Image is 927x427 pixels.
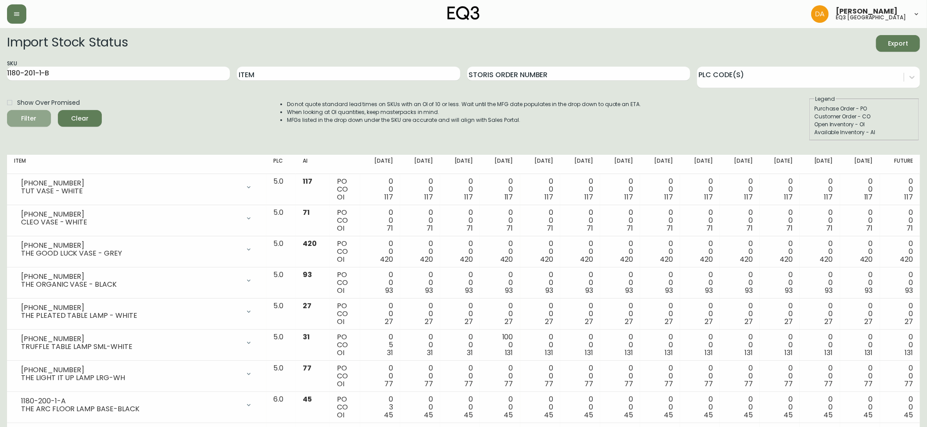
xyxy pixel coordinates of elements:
[887,240,913,263] div: 0 0
[447,209,473,232] div: 0 0
[887,302,913,326] div: 0 0
[367,364,393,388] div: 0 0
[585,348,593,358] span: 131
[14,302,259,321] div: [PHONE_NUMBER]THE PLEATED TABLE LAMP - WHITE
[7,155,266,174] th: Item
[665,285,673,295] span: 93
[866,223,873,233] span: 71
[21,210,240,218] div: [PHONE_NUMBER]
[547,223,553,233] span: 71
[487,271,513,295] div: 0 0
[520,155,560,174] th: [DATE]
[727,395,753,419] div: 0 0
[647,240,673,263] div: 0 0
[58,110,102,127] button: Clear
[505,285,513,295] span: 93
[647,302,673,326] div: 0 0
[21,249,240,257] div: THE GOOD LUCK VASE - GREY
[687,178,713,201] div: 0 0
[906,223,913,233] span: 71
[544,379,553,389] span: 77
[21,218,240,226] div: CLEO VASE - WHITE
[865,285,873,295] span: 93
[680,155,720,174] th: [DATE]
[367,240,393,263] div: 0 0
[647,271,673,295] div: 0 0
[487,240,513,263] div: 0 0
[824,379,833,389] span: 77
[21,187,240,195] div: TUT VASE - WHITE
[287,108,641,116] li: When looking at OI quantities, keep masterpacks in mind.
[337,333,353,357] div: PO CO
[527,395,553,419] div: 0 0
[21,179,240,187] div: [PHONE_NUMBER]
[664,192,673,202] span: 117
[527,178,553,201] div: 0 0
[447,364,473,388] div: 0 0
[607,209,633,232] div: 0 0
[384,379,393,389] span: 77
[883,38,913,49] span: Export
[647,333,673,357] div: 0 0
[666,223,673,233] span: 71
[814,105,914,113] div: Purchase Order - PO
[584,192,593,202] span: 117
[447,395,473,419] div: 0 0
[505,317,513,327] span: 27
[567,209,593,232] div: 0 0
[840,155,880,174] th: [DATE]
[760,155,800,174] th: [DATE]
[625,317,633,327] span: 27
[727,240,753,263] div: 0 0
[625,285,633,295] span: 93
[424,379,433,389] span: 77
[387,223,393,233] span: 71
[440,155,480,174] th: [DATE]
[367,178,393,201] div: 0 0
[400,155,440,174] th: [DATE]
[487,395,513,419] div: 0 0
[647,209,673,232] div: 0 0
[387,348,393,358] span: 31
[887,209,913,232] div: 0 0
[337,254,344,264] span: OI
[425,285,433,295] span: 93
[865,317,873,327] span: 27
[540,254,553,264] span: 420
[424,192,433,202] span: 117
[767,333,793,357] div: 0 0
[427,348,433,358] span: 31
[407,333,433,357] div: 0 0
[567,302,593,326] div: 0 0
[785,348,793,358] span: 131
[21,304,240,312] div: [PHONE_NUMBER]
[487,302,513,326] div: 0 0
[744,317,753,327] span: 27
[847,178,873,201] div: 0 0
[784,192,793,202] span: 117
[447,333,473,357] div: 0 0
[303,363,311,373] span: 77
[744,348,753,358] span: 131
[426,223,433,233] span: 71
[847,364,873,388] div: 0 0
[287,100,641,108] li: Do not quote standard lead times on SKUs with an OI of 10 or less. Wait until the MFG date popula...
[587,223,593,233] span: 71
[14,209,259,228] div: [PHONE_NUMBER]CLEO VASE - WHITE
[420,254,433,264] span: 420
[687,364,713,388] div: 0 0
[567,178,593,201] div: 0 0
[904,379,913,389] span: 77
[887,178,913,201] div: 0 0
[767,364,793,388] div: 0 0
[624,192,633,202] span: 117
[836,15,906,20] h5: eq3 [GEOGRAPHIC_DATA]
[807,302,833,326] div: 0 0
[887,364,913,388] div: 0 0
[811,5,829,23] img: dd1a7e8db21a0ac8adbf82b84ca05374
[367,333,393,357] div: 0 5
[337,348,344,358] span: OI
[900,254,913,264] span: 420
[665,317,673,327] span: 27
[487,209,513,232] div: 0 0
